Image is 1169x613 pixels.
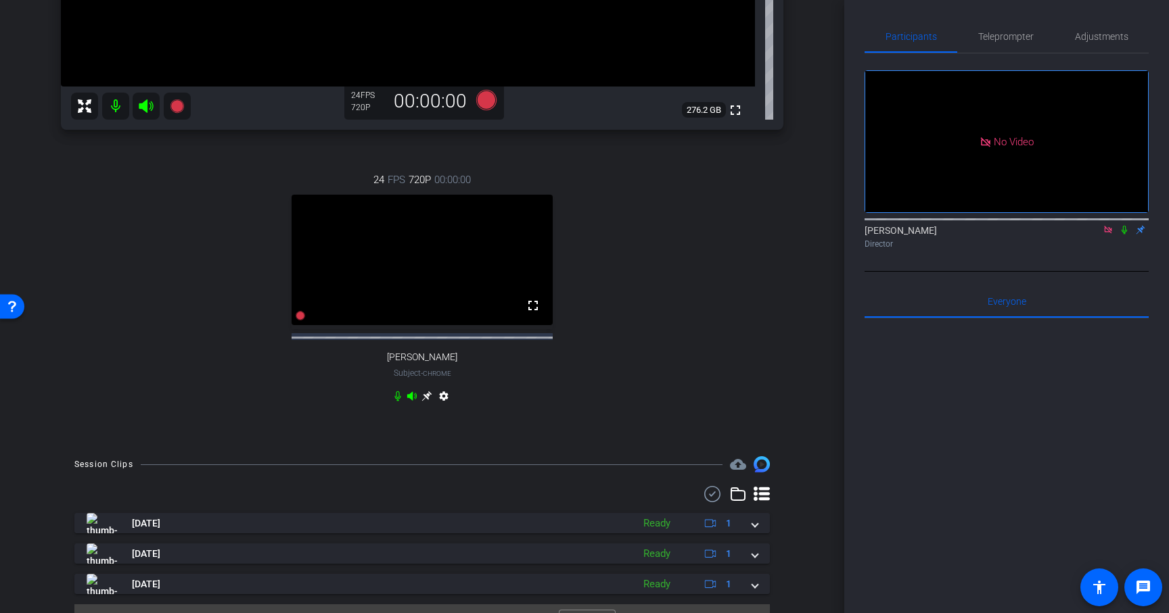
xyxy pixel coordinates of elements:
[87,543,117,564] img: thumb-nail
[726,516,731,531] span: 1
[351,90,385,101] div: 24
[421,368,423,378] span: -
[865,238,1149,250] div: Director
[385,90,476,113] div: 00:00:00
[637,516,677,531] div: Ready
[886,32,937,41] span: Participants
[988,297,1026,306] span: Everyone
[394,367,451,379] span: Subject
[361,91,375,100] span: FPS
[1075,32,1128,41] span: Adjustments
[132,516,160,531] span: [DATE]
[423,370,451,377] span: Chrome
[373,172,384,187] span: 24
[637,546,677,562] div: Ready
[637,577,677,592] div: Ready
[730,456,746,472] mat-icon: cloud_upload
[132,577,160,591] span: [DATE]
[388,172,405,187] span: FPS
[730,456,746,472] span: Destinations for your clips
[87,574,117,594] img: thumb-nail
[132,547,160,561] span: [DATE]
[865,224,1149,250] div: [PERSON_NAME]
[726,547,731,561] span: 1
[351,102,385,113] div: 720P
[74,458,133,471] div: Session Clips
[74,574,770,594] mat-expansion-panel-header: thumb-nail[DATE]Ready1
[754,456,770,472] img: Session clips
[87,513,117,533] img: thumb-nail
[727,102,743,118] mat-icon: fullscreen
[682,102,726,118] span: 276.2 GB
[74,543,770,564] mat-expansion-panel-header: thumb-nail[DATE]Ready1
[726,577,731,591] span: 1
[1091,579,1107,595] mat-icon: accessibility
[994,135,1034,147] span: No Video
[74,513,770,533] mat-expansion-panel-header: thumb-nail[DATE]Ready1
[387,351,457,363] span: [PERSON_NAME]
[525,297,541,314] mat-icon: fullscreen
[1135,579,1151,595] mat-icon: message
[409,172,431,187] span: 720P
[434,172,471,187] span: 00:00:00
[978,32,1034,41] span: Teleprompter
[436,391,452,407] mat-icon: settings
